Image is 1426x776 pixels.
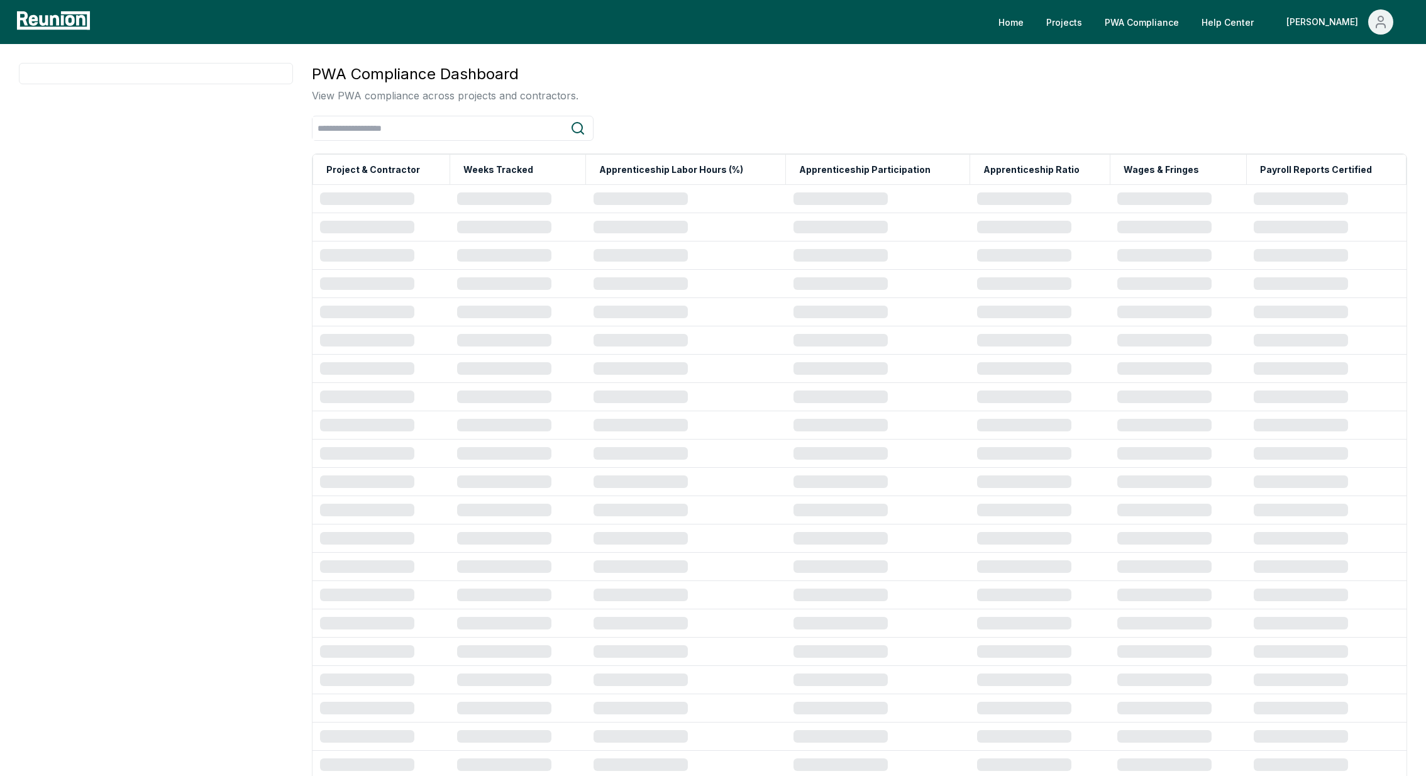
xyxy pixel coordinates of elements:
[1095,9,1189,35] a: PWA Compliance
[324,157,423,182] button: Project & Contractor
[1121,157,1202,182] button: Wages & Fringes
[312,63,578,86] h3: PWA Compliance Dashboard
[597,157,746,182] button: Apprenticeship Labor Hours (%)
[988,9,1413,35] nav: Main
[981,157,1082,182] button: Apprenticeship Ratio
[1276,9,1403,35] button: [PERSON_NAME]
[1257,157,1374,182] button: Payroll Reports Certified
[312,88,578,103] p: View PWA compliance across projects and contractors.
[1286,9,1363,35] div: [PERSON_NAME]
[1036,9,1092,35] a: Projects
[461,157,536,182] button: Weeks Tracked
[1191,9,1264,35] a: Help Center
[797,157,933,182] button: Apprenticeship Participation
[988,9,1034,35] a: Home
